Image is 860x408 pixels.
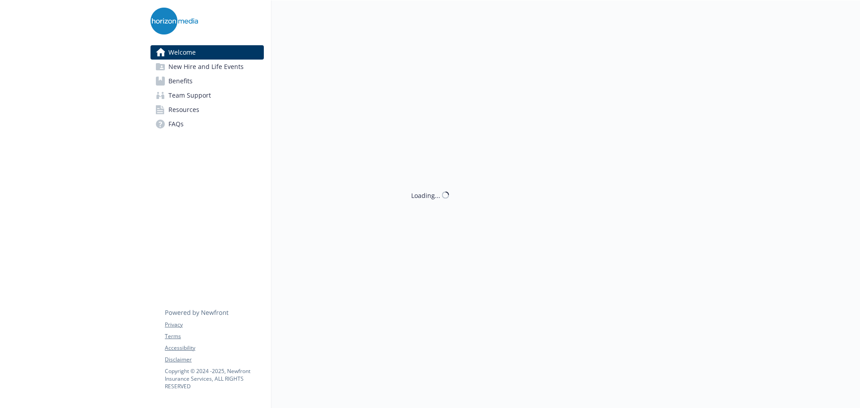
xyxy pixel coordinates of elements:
a: Terms [165,332,263,340]
span: Welcome [168,45,196,60]
a: Disclaimer [165,356,263,364]
a: FAQs [150,117,264,131]
span: New Hire and Life Events [168,60,244,74]
span: Benefits [168,74,193,88]
a: Accessibility [165,344,263,352]
a: Welcome [150,45,264,60]
span: FAQs [168,117,184,131]
span: Resources [168,103,199,117]
a: Privacy [165,321,263,329]
div: Loading... [411,190,440,200]
a: Benefits [150,74,264,88]
a: Resources [150,103,264,117]
a: Team Support [150,88,264,103]
p: Copyright © 2024 - 2025 , Newfront Insurance Services, ALL RIGHTS RESERVED [165,367,263,390]
span: Team Support [168,88,211,103]
a: New Hire and Life Events [150,60,264,74]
